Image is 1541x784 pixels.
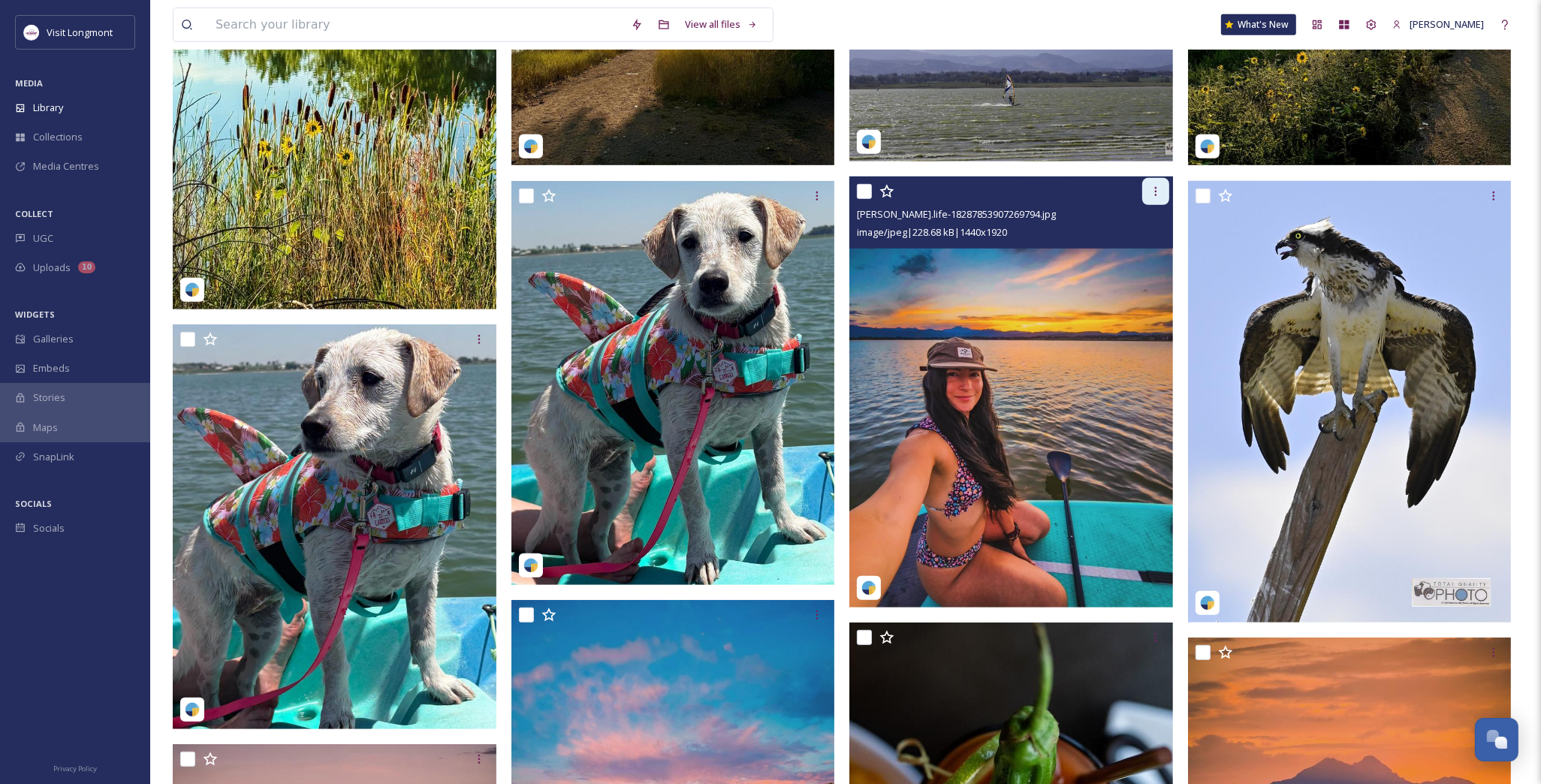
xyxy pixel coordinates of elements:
[33,101,63,115] span: Library
[523,139,538,154] img: snapsea-logo.png
[511,181,835,585] img: noli_bean-18083827105776145.jpeg
[849,176,1173,608] img: krey.life-18287853907269794.jpg
[33,521,65,535] span: Socials
[33,231,53,246] span: UGC
[185,702,200,717] img: snapsea-logo.png
[15,309,55,320] span: WIDGETS
[208,8,623,41] input: Search your library
[15,77,43,89] span: MEDIA
[53,758,97,776] a: Privacy Policy
[78,261,95,273] div: 10
[1200,139,1215,154] img: snapsea-logo.png
[53,764,97,773] span: Privacy Policy
[33,450,74,464] span: SnapLink
[33,361,70,375] span: Embeds
[1475,718,1518,761] button: Open Chat
[1188,180,1512,623] img: stevelink3-4571573.jpg
[33,130,83,144] span: Collections
[33,421,58,435] span: Maps
[33,332,74,346] span: Galleries
[677,10,765,39] a: View all files
[861,580,876,596] img: snapsea-logo.png
[15,498,52,509] span: SOCIALS
[173,324,496,729] img: noli_bean-17933883611931207.jpeg
[1221,14,1296,35] a: What's New
[1200,596,1215,611] img: snapsea-logo.png
[24,25,39,40] img: longmont.jpg
[15,208,53,219] span: COLLECT
[861,134,876,149] img: snapsea-logo.png
[857,207,1056,221] span: [PERSON_NAME].life-18287853907269794.jpg
[33,159,99,173] span: Media Centres
[523,558,538,573] img: snapsea-logo.png
[1385,10,1491,39] a: [PERSON_NAME]
[857,225,1007,239] span: image/jpeg | 228.68 kB | 1440 x 1920
[185,282,200,297] img: snapsea-logo.png
[33,390,65,405] span: Stories
[33,261,71,275] span: Uploads
[47,26,113,39] span: Visit Longmont
[1410,17,1484,31] span: [PERSON_NAME]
